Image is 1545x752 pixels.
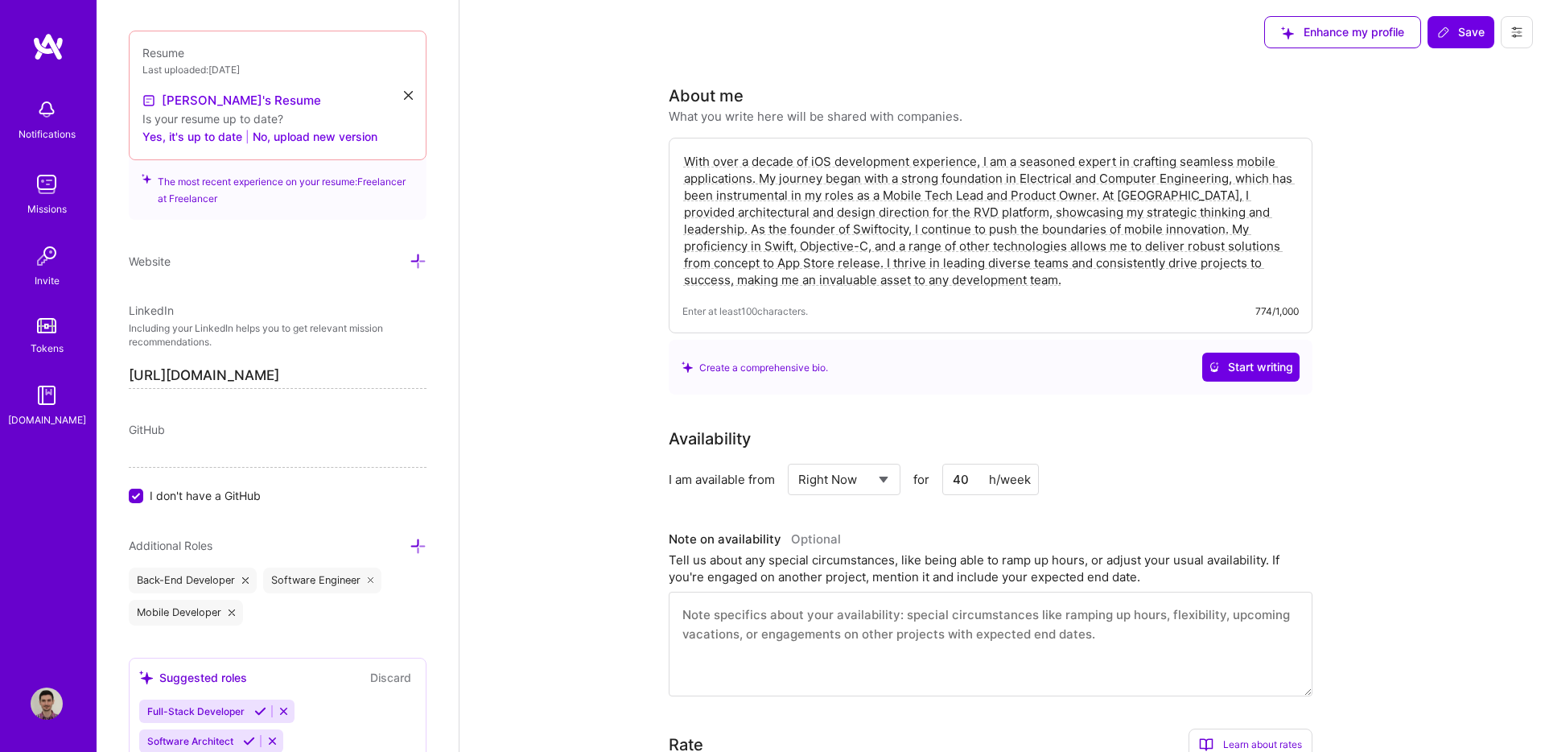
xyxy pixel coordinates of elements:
i: Reject [278,705,290,717]
button: Discard [365,668,416,687]
span: I don't have a GitHub [150,487,261,504]
div: Back-End Developer [129,568,257,593]
div: 774/1,000 [1255,303,1299,320]
span: Optional [791,531,841,547]
a: [PERSON_NAME]'s Resume [142,91,321,110]
div: The most recent experience on your resume: Freelancer at Freelancer [129,151,426,220]
span: Software Architect [147,735,233,747]
div: h/week [989,471,1031,488]
button: Yes, it's up to date [142,127,242,147]
div: Last uploaded: [DATE] [142,61,413,78]
span: Save [1437,24,1485,40]
img: Resume [142,94,155,107]
i: icon SuggestedTeams [1281,27,1294,39]
i: icon SuggestedTeams [142,173,151,184]
div: Suggested roles [139,669,247,686]
i: icon Close [404,91,413,100]
span: Enhance my profile [1281,24,1404,40]
span: Additional Roles [129,539,212,552]
div: Availability [669,427,751,451]
i: icon Close [229,609,235,616]
i: icon SuggestedTeams [682,362,693,373]
img: logo [32,32,64,61]
span: LinkedIn [129,304,174,317]
div: About me [669,84,744,108]
img: User Avatar [31,688,63,720]
span: Resume [142,46,184,60]
img: teamwork [31,168,63,200]
i: icon CrystalBallWhite [1209,362,1220,373]
div: Invite [35,272,60,289]
textarea: With over a decade of iOS development experience, I am a seasoned expert in crafting seamless mob... [682,151,1299,290]
input: XX [942,464,1039,495]
i: Accept [243,735,255,747]
i: icon SuggestedTeams [139,671,153,684]
i: icon Close [368,577,374,584]
div: Missions [27,200,67,217]
span: for [913,471,929,488]
button: No, upload new version [253,127,377,147]
div: [DOMAIN_NAME] [8,411,86,428]
i: icon Close [242,577,249,584]
span: Website [129,254,171,268]
div: I am available from [669,471,775,488]
div: Software Engineer [263,568,382,593]
span: Full-Stack Developer [147,705,245,717]
div: Create a comprehensive bio. [682,359,828,376]
span: Enter at least 100 characters. [682,303,808,320]
p: Including your LinkedIn helps you to get relevant mission recommendations. [129,322,426,349]
span: Start writing [1209,359,1293,375]
div: Mobile Developer [129,600,243,626]
div: What you write here will be shared with companies. [669,108,962,125]
span: GitHub [129,423,165,436]
img: tokens [37,318,56,333]
div: Tokens [31,340,64,357]
div: Tell us about any special circumstances, like being able to ramp up hours, or adjust your usual a... [669,552,1312,585]
div: Is your resume up to date? [142,110,413,127]
div: Note on availability [669,527,841,552]
span: | [245,128,249,145]
i: Reject [266,735,278,747]
i: icon BookOpen [1199,738,1213,752]
i: Accept [254,705,266,717]
img: Invite [31,240,63,272]
img: bell [31,93,63,126]
img: guide book [31,379,63,411]
div: Notifications [19,126,76,143]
